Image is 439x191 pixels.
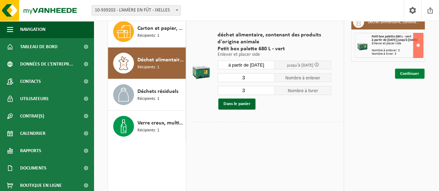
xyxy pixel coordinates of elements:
[275,73,331,82] span: Nombre à enlever
[108,16,186,47] button: Carton et papier, non-conditionné (industriel) Récipients: 1
[108,47,186,79] button: Déchet alimentaire, contenant des produits d'origine animale, emballage mélangé (sans verre), cat...
[92,6,180,15] span: 10-939202 - L’AMÈRE EN FÛT - IXELLES
[371,38,417,42] strong: à partir de [DATE] jusqu'à [DATE]
[137,96,159,102] span: Récipients: 1
[218,61,275,69] input: Sélectionnez date
[137,64,159,71] span: Récipients: 1
[20,21,45,38] span: Navigation
[20,159,47,177] span: Documents
[137,56,184,64] span: Déchet alimentaire, contenant des produits d'origine animale, emballage mélangé (sans verre), cat 3
[20,107,44,125] span: Contrat(s)
[20,55,73,73] span: Données de l'entrepr...
[20,90,49,107] span: Utilisateurs
[137,24,184,33] span: Carton et papier, non-conditionné (industriel)
[20,38,58,55] span: Tableau de bord
[275,86,331,95] span: Nombre à livrer
[371,42,423,45] div: Enlever et placer vide
[137,33,159,39] span: Récipients: 1
[108,79,186,111] button: Déchets résiduels Récipients: 1
[395,69,424,79] a: Continuer
[20,73,41,90] span: Contacts
[368,17,420,28] h3: Déchet alimentaire, contenant des produits d'origine animale, emballage mélangé (sans verre), cat 3
[108,111,186,142] button: Verre creux, multicolore (ménager) Récipients: 1
[218,32,331,45] span: déchet alimentaire, contenant des produits d'origine animale
[371,52,423,56] div: Nombre à livrer: 3
[20,125,45,142] span: Calendrier
[20,142,41,159] span: Rapports
[92,5,181,16] span: 10-939202 - L’AMÈRE EN FÛT - IXELLES
[218,52,331,57] p: Enlever et placer vide
[371,35,411,38] span: Petit box palette 680 L - vert
[218,45,331,52] span: Petit box palette 680 L - vert
[218,98,255,110] button: Dans le panier
[371,49,423,52] div: Nombre à enlever: 3
[137,87,178,96] span: Déchets résiduels
[137,119,184,127] span: Verre creux, multicolore (ménager)
[137,127,159,134] span: Récipients: 1
[287,63,313,68] span: jusqu'à [DATE]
